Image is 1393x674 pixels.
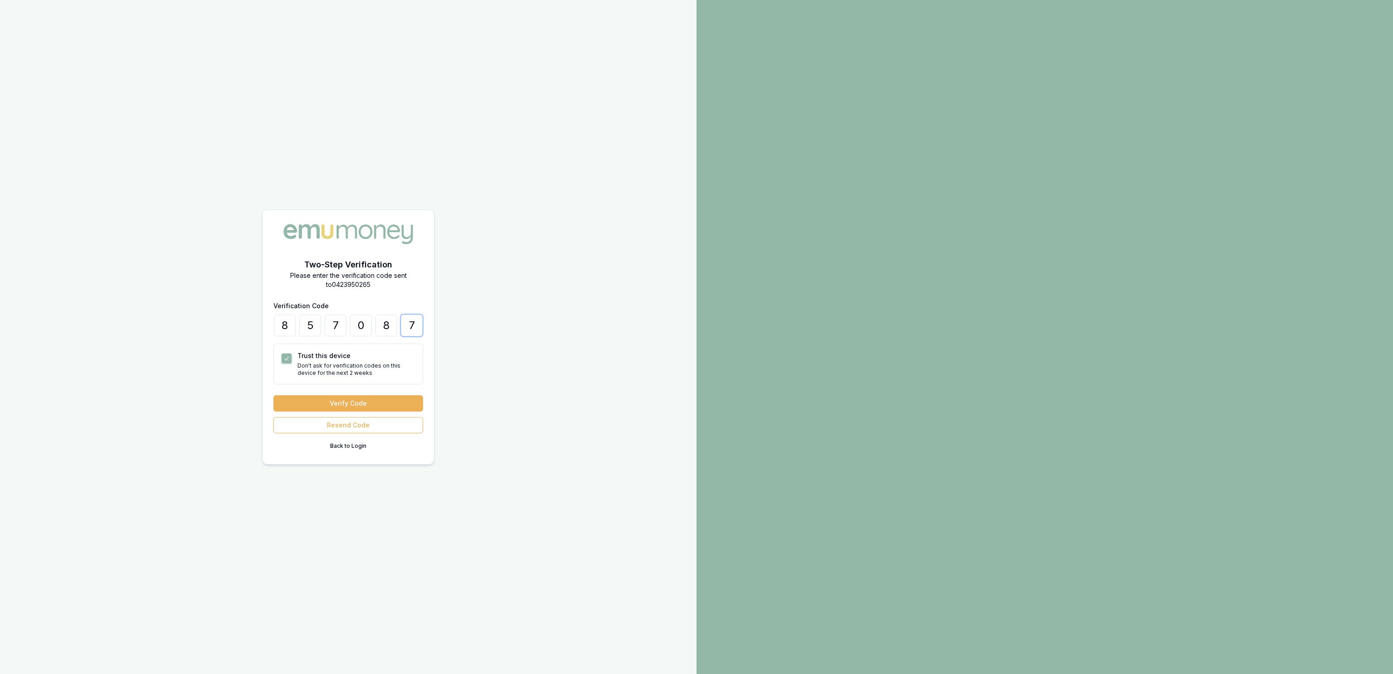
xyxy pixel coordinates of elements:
button: Verify Code [273,395,423,412]
button: Resend Code [273,417,423,433]
p: Please enter the verification code sent to 0423950265 [273,271,423,289]
h2: Two-Step Verification [273,258,423,271]
img: Emu Money [280,221,416,247]
label: Verification Code [273,302,329,310]
label: Trust this device [297,352,351,359]
p: Don't ask for verification codes on this device for the next 2 weeks [297,362,415,377]
button: Back to Login [273,439,423,453]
